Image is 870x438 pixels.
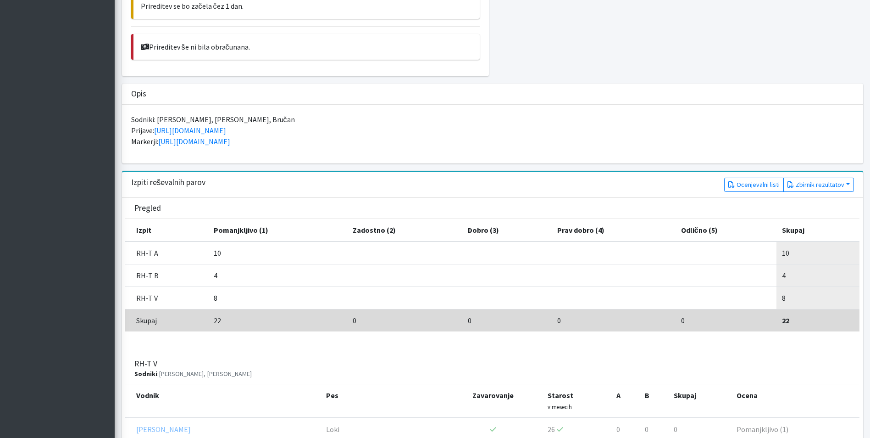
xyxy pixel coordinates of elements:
p: Sodniki: [PERSON_NAME], [PERSON_NAME], Bručan Prijave: Markerji: [131,114,854,147]
th: Zavarovanje [444,384,542,418]
p: Prireditev še ni bila obračunana. [141,41,473,52]
th: Pomanjkljivo (1) [208,219,348,241]
small: v mesecih [548,403,572,410]
h3: Pregled [134,203,161,213]
td: 4 [208,264,348,286]
td: 8 [776,286,859,309]
a: [URL][DOMAIN_NAME] [158,137,230,146]
h3: RH-T V [134,359,252,378]
td: 22 [208,309,348,331]
small: : [134,370,252,378]
p: Prireditev se bo začela čez 1 dan. [141,0,473,11]
button: Zbirnik rezultatov [783,178,854,192]
th: A [611,384,639,418]
td: 0 [552,309,676,331]
td: RH-T B [125,264,208,286]
th: Starost [542,384,611,418]
td: RH-T A [125,241,208,264]
a: Ocenjevalni listi [724,178,784,192]
th: Prav dobro (4) [552,219,676,241]
th: Vodnik [125,384,321,418]
td: Skupaj [125,309,208,331]
th: Izpit [125,219,208,241]
td: 0 [347,309,462,331]
td: 8 [208,286,348,309]
td: 10 [208,241,348,264]
a: [URL][DOMAIN_NAME] [154,126,226,135]
span: [PERSON_NAME], [PERSON_NAME] [159,370,252,378]
td: 10 [776,241,859,264]
th: Dobro (3) [462,219,552,241]
td: 0 [676,309,777,331]
h3: Opis [131,89,146,99]
td: 4 [776,264,859,286]
strong: 22 [782,316,789,325]
td: 0 [462,309,552,331]
h3: Izpiti reševalnih parov [131,178,206,187]
th: Ocena [731,384,859,418]
th: Odlično (5) [676,219,777,241]
th: Pes [321,384,443,418]
th: Skupaj [776,219,859,241]
th: Zadostno (2) [347,219,462,241]
strong: Sodniki [134,370,157,378]
td: RH-T V [125,286,208,309]
th: B [639,384,669,418]
th: Skupaj [668,384,731,418]
a: [PERSON_NAME] [136,425,191,434]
